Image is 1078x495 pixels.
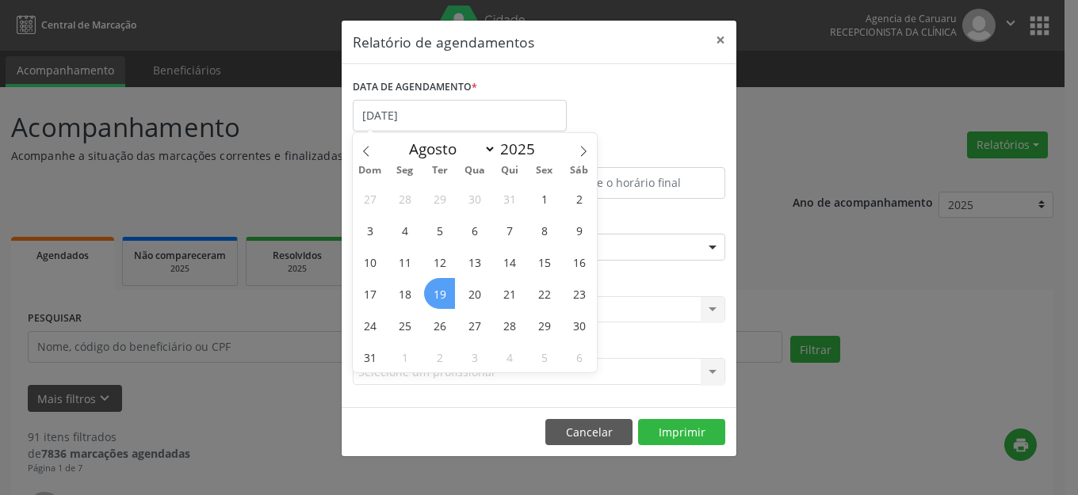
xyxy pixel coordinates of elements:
[389,215,420,246] span: Agosto 4, 2025
[494,215,525,246] span: Agosto 7, 2025
[401,138,496,160] select: Month
[424,246,455,277] span: Agosto 12, 2025
[459,341,490,372] span: Setembro 3, 2025
[492,166,527,176] span: Qui
[389,183,420,214] span: Julho 28, 2025
[388,166,422,176] span: Seg
[564,341,594,372] span: Setembro 6, 2025
[564,278,594,309] span: Agosto 23, 2025
[529,310,560,341] span: Agosto 29, 2025
[354,341,385,372] span: Agosto 31, 2025
[422,166,457,176] span: Ter
[529,278,560,309] span: Agosto 22, 2025
[529,183,560,214] span: Agosto 1, 2025
[389,278,420,309] span: Agosto 18, 2025
[459,310,490,341] span: Agosto 27, 2025
[354,246,385,277] span: Agosto 10, 2025
[562,166,597,176] span: Sáb
[564,183,594,214] span: Agosto 2, 2025
[459,246,490,277] span: Agosto 13, 2025
[424,183,455,214] span: Julho 29, 2025
[354,310,385,341] span: Agosto 24, 2025
[354,183,385,214] span: Julho 27, 2025
[389,341,420,372] span: Setembro 1, 2025
[354,278,385,309] span: Agosto 17, 2025
[353,32,534,52] h5: Relatório de agendamentos
[494,278,525,309] span: Agosto 21, 2025
[564,215,594,246] span: Agosto 9, 2025
[543,167,725,199] input: Selecione o horário final
[459,278,490,309] span: Agosto 20, 2025
[353,166,388,176] span: Dom
[354,215,385,246] span: Agosto 3, 2025
[543,143,725,167] label: ATÉ
[494,341,525,372] span: Setembro 4, 2025
[705,21,736,59] button: Close
[459,215,490,246] span: Agosto 6, 2025
[424,278,455,309] span: Agosto 19, 2025
[545,419,633,446] button: Cancelar
[638,419,725,446] button: Imprimir
[459,183,490,214] span: Julho 30, 2025
[389,246,420,277] span: Agosto 11, 2025
[389,310,420,341] span: Agosto 25, 2025
[529,215,560,246] span: Agosto 8, 2025
[424,310,455,341] span: Agosto 26, 2025
[424,215,455,246] span: Agosto 5, 2025
[564,246,594,277] span: Agosto 16, 2025
[564,310,594,341] span: Agosto 30, 2025
[527,166,562,176] span: Sex
[353,75,477,100] label: DATA DE AGENDAMENTO
[424,341,455,372] span: Setembro 2, 2025
[496,139,549,159] input: Year
[353,100,567,131] input: Selecione uma data ou intervalo
[529,246,560,277] span: Agosto 15, 2025
[494,183,525,214] span: Julho 31, 2025
[529,341,560,372] span: Setembro 5, 2025
[494,246,525,277] span: Agosto 14, 2025
[494,310,525,341] span: Agosto 28, 2025
[457,166,492,176] span: Qua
